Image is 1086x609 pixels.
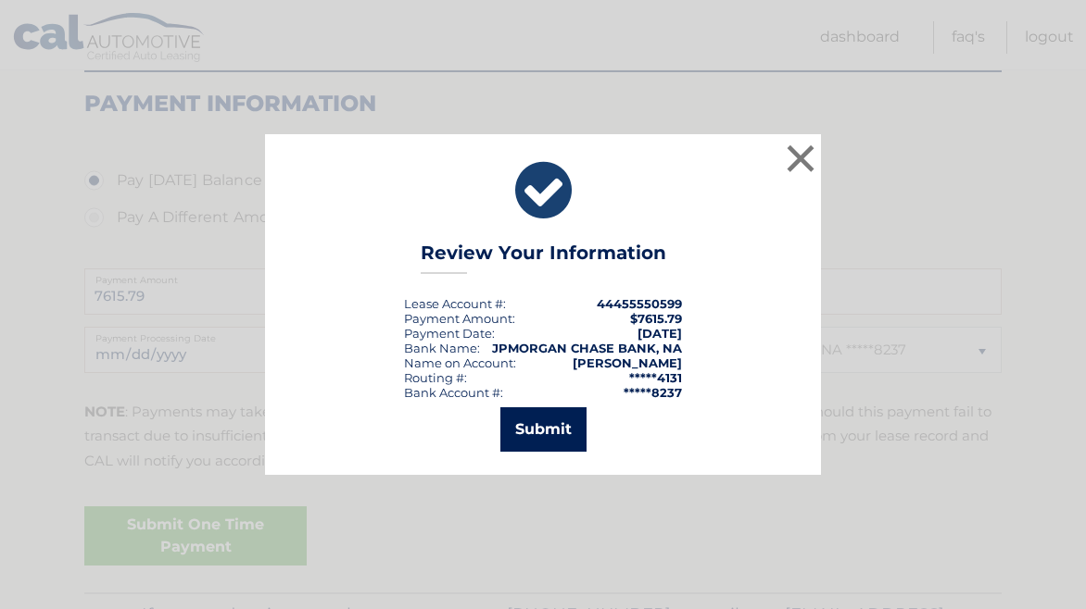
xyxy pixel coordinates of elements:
div: Bank Name: [404,341,480,355]
div: : [404,326,495,341]
strong: JPMORGAN CHASE BANK, NA [492,341,682,355]
span: $7615.79 [630,311,682,326]
span: Payment Date [404,326,492,341]
div: Name on Account: [404,355,516,370]
strong: 44455550599 [597,296,682,311]
div: Lease Account #: [404,296,506,311]
div: Routing #: [404,370,467,385]
div: Payment Amount: [404,311,515,326]
button: Submit [500,407,587,452]
h3: Review Your Information [421,242,666,274]
button: × [782,140,819,177]
div: Bank Account #: [404,385,503,400]
strong: [PERSON_NAME] [573,355,682,370]
span: [DATE] [638,326,682,341]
